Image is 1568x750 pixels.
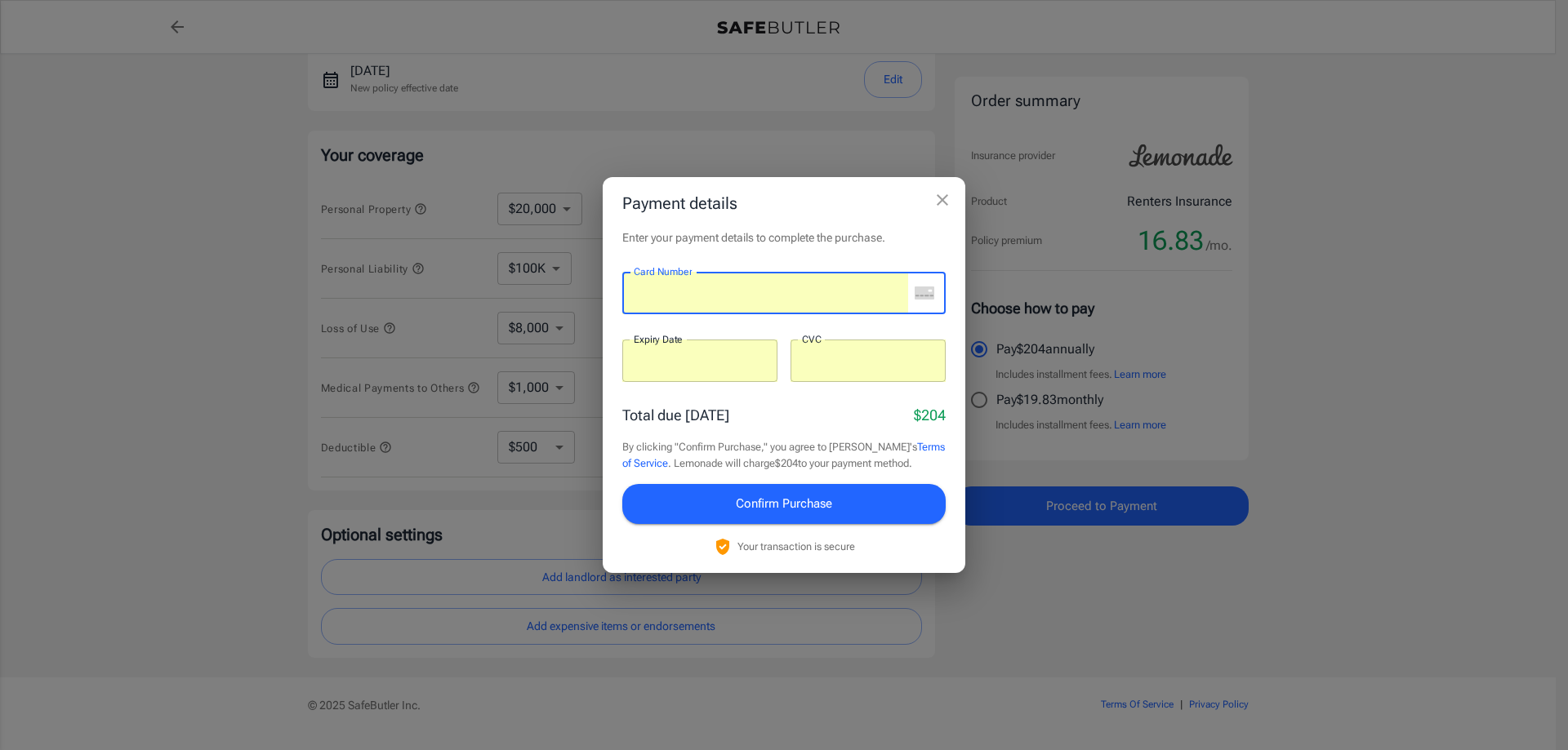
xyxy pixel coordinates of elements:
iframe: Secure CVC input frame [802,353,934,369]
label: Expiry Date [634,332,683,346]
button: Confirm Purchase [622,484,946,523]
iframe: Secure card number input frame [634,286,908,301]
svg: unknown [915,286,934,300]
span: Confirm Purchase [736,493,832,514]
button: close [926,184,959,216]
p: Your transaction is secure [737,539,855,554]
h2: Payment details [603,177,965,229]
p: Total due [DATE] [622,404,729,426]
p: By clicking "Confirm Purchase," you agree to [PERSON_NAME]'s . Lemonade will charge $204 to your ... [622,439,946,471]
a: Terms of Service [622,441,945,469]
iframe: Secure expiration date input frame [634,353,766,369]
p: Enter your payment details to complete the purchase. [622,229,946,246]
p: $204 [914,404,946,426]
label: Card Number [634,264,692,278]
label: CVC [802,332,822,346]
